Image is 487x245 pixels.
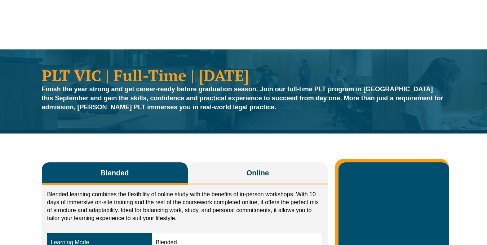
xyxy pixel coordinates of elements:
[101,168,129,178] span: Blended
[42,86,443,111] strong: Finish the year strong and get career-ready before graduation season. Join our full-time PLT prog...
[47,191,323,222] p: Blended learning combines the flexibility of online study with the benefits of in-person workshop...
[247,168,269,178] span: Online
[42,67,446,83] h1: PLT VIC | Full-Time | [DATE]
